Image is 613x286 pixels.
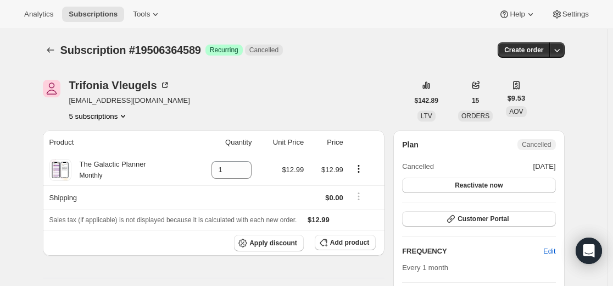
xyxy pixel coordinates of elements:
[508,93,526,104] span: $9.53
[62,7,124,22] button: Subscriptions
[402,211,555,227] button: Customer Portal
[255,130,307,155] th: Unit Price
[210,46,238,54] span: Recurring
[509,108,523,116] span: AOV
[533,161,556,172] span: [DATE]
[402,246,543,257] h2: FREQUENCY
[282,166,304,174] span: $12.99
[492,7,542,22] button: Help
[43,42,58,58] button: Subscriptions
[43,80,60,97] span: Trifonia Vleugels
[504,46,543,54] span: Create order
[537,243,562,260] button: Edit
[461,112,489,120] span: ORDERS
[307,130,347,155] th: Price
[522,140,551,149] span: Cancelled
[562,10,589,19] span: Settings
[543,246,555,257] span: Edit
[126,7,168,22] button: Tools
[24,10,53,19] span: Analytics
[249,46,278,54] span: Cancelled
[510,10,525,19] span: Help
[69,80,170,91] div: Trifonia Vleugels
[402,263,448,272] span: Every 1 month
[18,7,60,22] button: Analytics
[69,95,190,106] span: [EMAIL_ADDRESS][DOMAIN_NAME]
[498,42,550,58] button: Create order
[350,163,367,175] button: Product actions
[43,185,191,210] th: Shipping
[402,161,434,172] span: Cancelled
[576,238,602,264] div: Open Intercom Messenger
[545,7,595,22] button: Settings
[315,235,376,250] button: Add product
[455,181,503,190] span: Reactivate now
[71,159,146,181] div: The Galactic Planner
[402,178,555,193] button: Reactivate now
[80,172,103,179] small: Monthly
[191,130,255,155] th: Quantity
[350,190,367,202] button: Shipping actions
[234,235,304,251] button: Apply discount
[49,216,297,224] span: Sales tax (if applicable) is not displayed because it is calculated with each new order.
[308,216,330,224] span: $12.99
[249,239,297,248] span: Apply discount
[330,238,369,247] span: Add product
[421,112,432,120] span: LTV
[415,96,438,105] span: $142.89
[472,96,479,105] span: 15
[60,44,201,56] span: Subscription #19506364589
[321,166,343,174] span: $12.99
[69,111,129,122] button: Product actions
[51,159,70,181] img: product img
[325,194,343,202] span: $0.00
[408,93,445,108] button: $142.89
[458,215,509,223] span: Customer Portal
[43,130,191,155] th: Product
[133,10,150,19] span: Tools
[402,139,419,150] h2: Plan
[69,10,118,19] span: Subscriptions
[465,93,486,108] button: 15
